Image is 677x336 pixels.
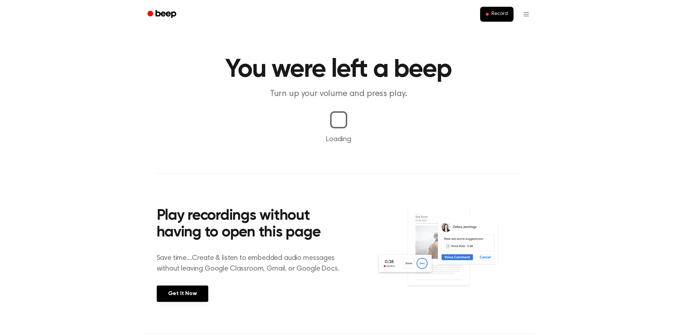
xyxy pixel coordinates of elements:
[376,206,520,301] img: Voice Comments on Docs and Recording Widget
[480,7,513,22] button: Record
[157,57,521,82] h1: You were left a beep
[157,253,348,274] p: Save time....Create & listen to embedded audio messages without leaving Google Classroom, Gmail, ...
[143,7,183,21] a: Beep
[518,6,535,23] button: Open menu
[202,88,475,100] p: Turn up your volume and press play.
[491,11,507,17] span: Record
[157,208,348,241] h2: Play recordings without having to open this page
[9,134,668,145] p: Loading
[157,286,208,302] a: Get It Now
